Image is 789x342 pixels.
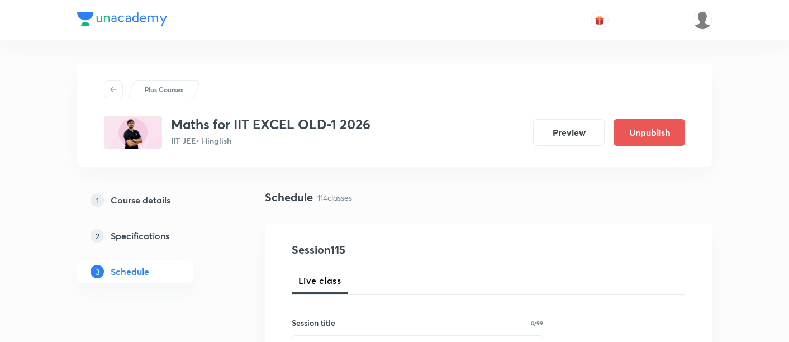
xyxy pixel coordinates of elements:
[104,116,162,149] img: 8E773BAE-239D-41AB-AC8D-EDA0C79E929D_plus.png
[171,135,370,146] p: IIT JEE • Hinglish
[91,229,104,243] p: 2
[317,192,352,203] p: 114 classes
[591,11,609,29] button: avatar
[77,12,167,28] a: Company Logo
[595,15,605,25] img: avatar
[292,317,335,329] h6: Session title
[171,116,370,132] h3: Maths for IIT EXCEL OLD-1 2026
[298,274,341,287] span: Live class
[77,225,229,247] a: 2Specifications
[111,265,149,278] h5: Schedule
[91,265,104,278] p: 3
[531,320,543,326] p: 0/99
[693,11,712,30] img: Mustafa kamal
[111,229,169,243] h5: Specifications
[91,193,104,207] p: 1
[77,12,167,26] img: Company Logo
[145,84,183,94] p: Plus Courses
[614,119,685,146] button: Unpublish
[533,119,605,146] button: Preview
[77,189,229,211] a: 1Course details
[292,241,496,258] h4: Session 115
[265,189,313,206] h4: Schedule
[111,193,170,207] h5: Course details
